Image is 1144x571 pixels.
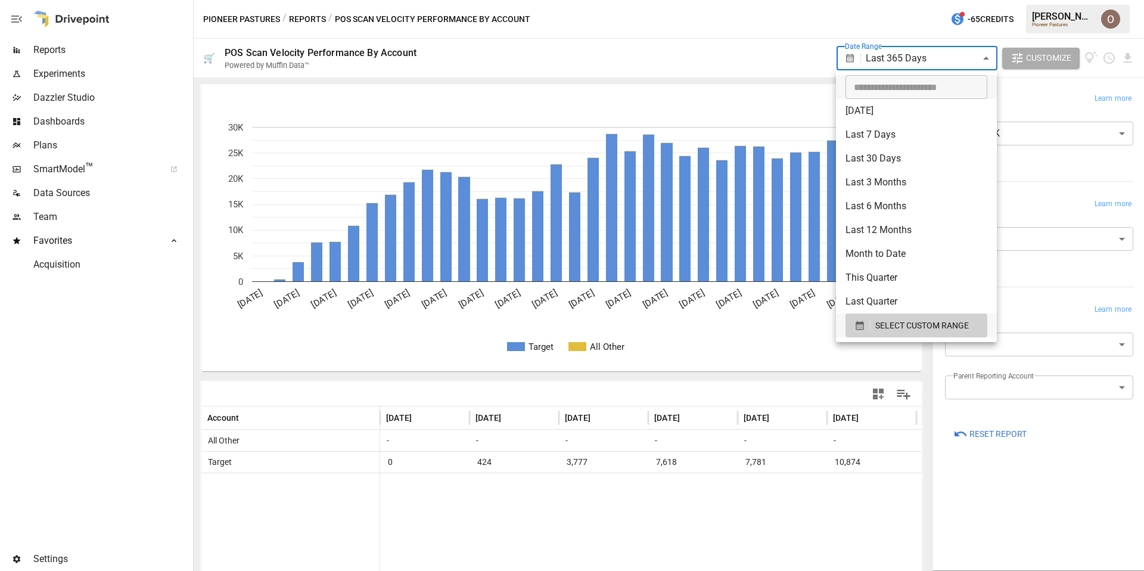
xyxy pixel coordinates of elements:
[836,99,997,123] li: [DATE]
[845,314,987,337] button: SELECT CUSTOM RANGE
[836,194,997,218] li: Last 6 Months
[836,218,997,242] li: Last 12 Months
[836,290,997,314] li: Last Quarter
[836,242,997,266] li: Month to Date
[836,123,997,147] li: Last 7 Days
[836,170,997,194] li: Last 3 Months
[875,318,969,333] span: SELECT CUSTOM RANGE
[836,266,997,290] li: This Quarter
[836,147,997,170] li: Last 30 Days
